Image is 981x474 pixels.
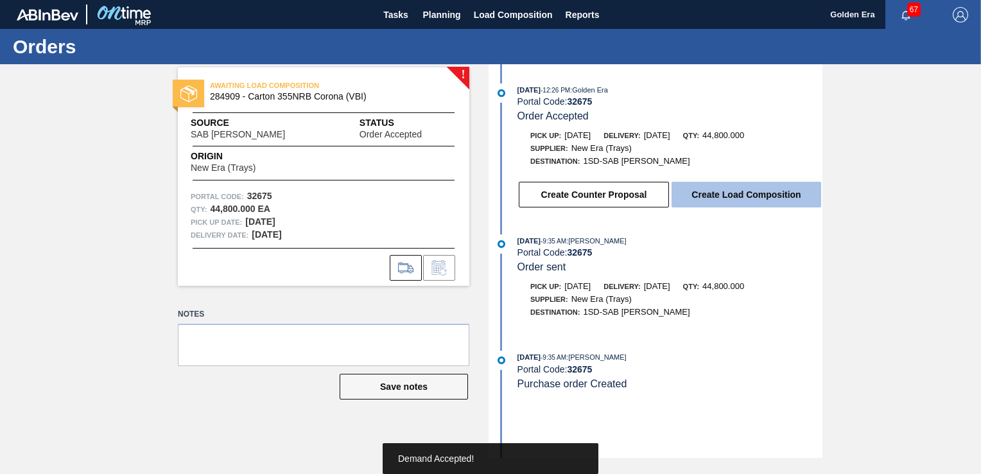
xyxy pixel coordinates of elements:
[517,247,822,258] div: Portal Code:
[683,283,699,290] span: Qty:
[517,378,627,389] span: Purchase order Created
[517,261,566,272] span: Order sent
[191,216,242,229] span: Pick up Date:
[498,240,505,248] img: atual
[567,96,592,107] strong: 32675
[423,7,461,22] span: Planning
[530,283,561,290] span: Pick up:
[191,190,244,203] span: Portal Code:
[360,130,422,139] span: Order Accepted
[517,96,822,107] div: Portal Code:
[567,247,592,258] strong: 32675
[541,354,566,361] span: - 9:35 AM
[178,305,469,324] label: Notes
[398,453,474,464] span: Demand Accepted!
[252,229,281,240] strong: [DATE]
[530,157,580,165] span: Destination:
[530,145,568,152] span: Supplier:
[340,374,468,399] button: Save notes
[564,130,591,140] span: [DATE]
[517,110,589,121] span: Order Accepted
[247,191,272,201] strong: 32675
[953,7,968,22] img: Logout
[17,9,78,21] img: TNhmsLtSVTkK8tSr43FrP2fwEKptu5GPRR3wAAAABJRU5ErkJggg==
[530,295,568,303] span: Supplier:
[564,281,591,291] span: [DATE]
[519,182,669,207] button: Create Counter Proposal
[672,182,821,207] button: Create Load Composition
[541,87,570,94] span: - 12:26 PM
[567,364,592,374] strong: 32675
[382,7,410,22] span: Tasks
[571,294,632,304] span: New Era (Trays)
[517,364,822,374] div: Portal Code:
[210,92,443,101] span: 284909 - Carton 355NRB Corona (VBI)
[683,132,699,139] span: Qty:
[191,163,256,173] span: New Era (Trays)
[245,216,275,227] strong: [DATE]
[571,143,632,153] span: New Era (Trays)
[498,356,505,364] img: atual
[191,130,285,139] span: SAB [PERSON_NAME]
[191,116,324,130] span: Source
[570,86,608,94] span: : Golden Era
[566,237,627,245] span: : [PERSON_NAME]
[885,6,926,24] button: Notifications
[566,7,600,22] span: Reports
[702,281,744,291] span: 44,800.000
[583,156,690,166] span: 1SD-SAB [PERSON_NAME]
[423,255,455,281] div: Inform order change
[566,353,627,361] span: : [PERSON_NAME]
[907,3,921,17] span: 67
[390,255,422,281] div: Go to Load Composition
[603,132,640,139] span: Delivery:
[517,353,541,361] span: [DATE]
[583,307,690,317] span: 1SD-SAB [PERSON_NAME]
[603,283,640,290] span: Delivery:
[498,89,505,97] img: atual
[13,39,241,54] h1: Orders
[541,238,566,245] span: - 9:35 AM
[644,281,670,291] span: [DATE]
[180,85,197,102] img: status
[191,229,248,241] span: Delivery Date:
[360,116,456,130] span: Status
[474,7,553,22] span: Load Composition
[210,204,270,214] strong: 44,800.000 EA
[191,150,288,163] span: Origin
[644,130,670,140] span: [DATE]
[702,130,744,140] span: 44,800.000
[517,237,541,245] span: [DATE]
[191,203,207,216] span: Qty :
[530,308,580,316] span: Destination:
[517,86,541,94] span: [DATE]
[530,132,561,139] span: Pick up:
[210,79,390,92] span: AWAITING LOAD COMPOSITION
